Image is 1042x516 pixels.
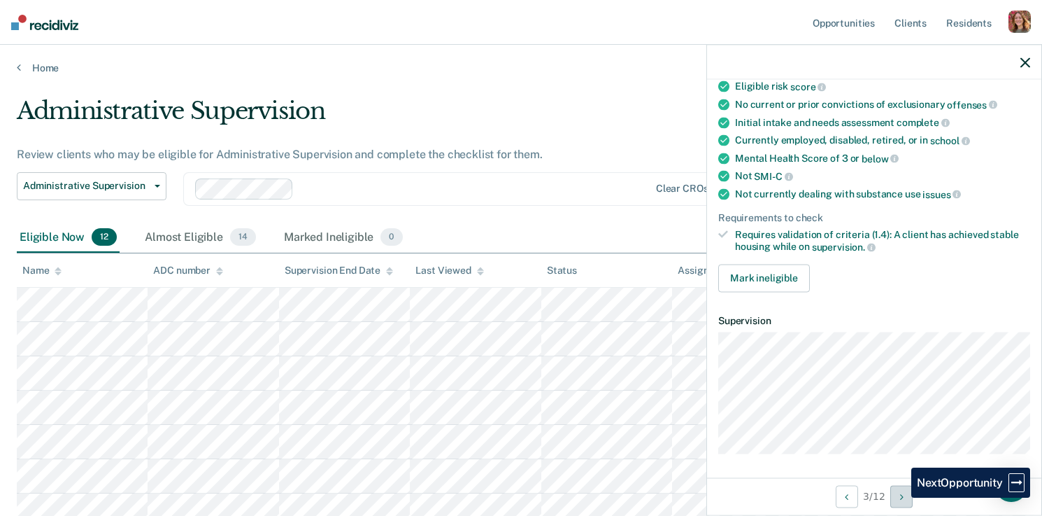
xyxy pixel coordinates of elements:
[707,477,1041,515] div: 3 / 12
[718,264,810,292] button: Mark ineligible
[862,153,899,164] span: below
[547,265,577,277] div: Status
[735,99,1030,111] div: No current or prior convictions of exclusionary
[285,265,393,277] div: Supervision End Date
[735,116,1030,129] div: Initial intake and needs assessment
[281,223,406,253] div: Marked Ineligible
[890,485,913,508] button: Next Opportunity
[718,211,1030,223] div: Requirements to check
[735,188,1030,201] div: Not currently dealing with substance use
[735,134,1030,147] div: Currently employed, disabled, retired, or in
[947,99,997,110] span: offenses
[22,265,62,277] div: Name
[897,117,950,128] span: complete
[230,228,256,246] span: 14
[836,485,858,508] button: Previous Opportunity
[735,152,1030,165] div: Mental Health Score of 3 or
[930,135,970,146] span: school
[735,170,1030,183] div: Not
[754,171,792,182] span: SMI-C
[656,183,708,195] div: Clear CROs
[17,223,120,253] div: Eligible Now
[17,97,799,137] div: Administrative Supervision
[790,81,826,92] span: score
[153,265,223,277] div: ADC number
[735,229,1030,253] div: Requires validation of criteria (1.4): A client has achieved stable housing while on
[718,314,1030,326] dt: Supervision
[678,265,743,277] div: Assigned to
[11,15,78,30] img: Recidiviz
[812,242,876,253] span: supervision.
[92,228,117,246] span: 12
[415,265,483,277] div: Last Viewed
[17,62,1025,74] a: Home
[17,148,799,161] div: Review clients who may be eligible for Administrative Supervision and complete the checklist for ...
[142,223,259,253] div: Almost Eligible
[735,81,1030,93] div: Eligible risk
[922,188,961,200] span: issues
[994,468,1028,502] div: Open Intercom Messenger
[380,228,402,246] span: 0
[23,180,149,192] span: Administrative Supervision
